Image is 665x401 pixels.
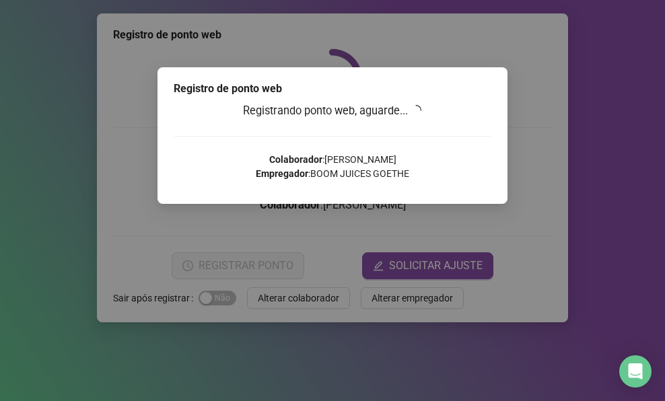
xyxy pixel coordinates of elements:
[174,153,491,181] p: : [PERSON_NAME] : BOOM JUICES GOETHE
[619,355,652,388] div: Open Intercom Messenger
[409,103,423,118] span: loading
[256,168,308,179] strong: Empregador
[174,102,491,120] h3: Registrando ponto web, aguarde...
[269,154,322,165] strong: Colaborador
[174,81,491,97] div: Registro de ponto web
